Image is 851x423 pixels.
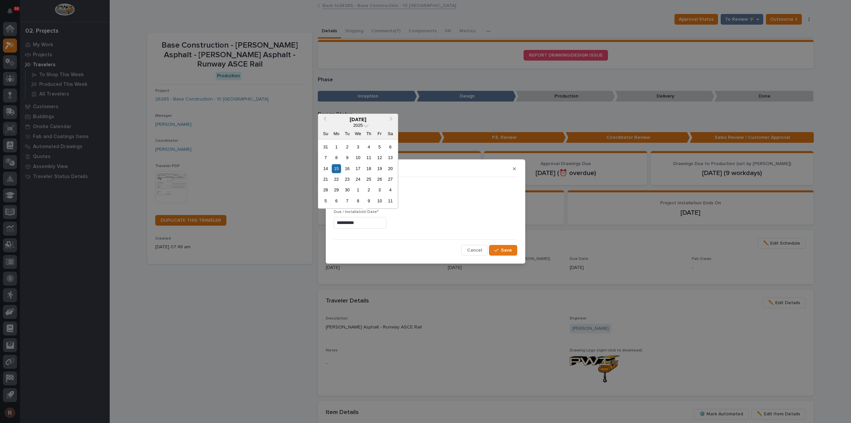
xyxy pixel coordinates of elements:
[343,129,352,138] div: Tu
[375,164,384,173] div: Choose Friday, September 19th, 2025
[318,116,398,122] div: [DATE]
[343,196,352,205] div: Choose Tuesday, October 7th, 2025
[375,196,384,205] div: Choose Friday, October 10th, 2025
[375,142,384,151] div: Choose Friday, September 5th, 2025
[386,196,395,205] div: Choose Saturday, October 11th, 2025
[386,175,395,184] div: Choose Saturday, September 27th, 2025
[343,142,352,151] div: Choose Tuesday, September 2nd, 2025
[321,142,330,151] div: Choose Sunday, August 31st, 2025
[332,175,341,184] div: Choose Monday, September 22nd, 2025
[461,245,488,256] button: Cancel
[343,164,352,173] div: Choose Tuesday, September 16th, 2025
[386,186,395,195] div: Choose Saturday, October 4th, 2025
[353,123,363,128] span: 2025
[501,247,512,253] span: Save
[332,129,341,138] div: Mo
[320,141,396,206] div: month 2025-09
[353,175,362,184] div: Choose Wednesday, September 24th, 2025
[334,210,379,214] span: Due / Installation Date
[489,245,517,256] button: Save
[321,196,330,205] div: Choose Sunday, October 5th, 2025
[321,129,330,138] div: Su
[386,164,395,173] div: Choose Saturday, September 20th, 2025
[387,114,397,125] button: Next Month
[364,175,373,184] div: Choose Thursday, September 25th, 2025
[353,196,362,205] div: Choose Wednesday, October 8th, 2025
[386,129,395,138] div: Sa
[343,153,352,162] div: Choose Tuesday, September 9th, 2025
[386,142,395,151] div: Choose Saturday, September 6th, 2025
[375,129,384,138] div: Fr
[364,196,373,205] div: Choose Thursday, October 9th, 2025
[386,153,395,162] div: Choose Saturday, September 13th, 2025
[321,164,330,173] div: Choose Sunday, September 14th, 2025
[364,129,373,138] div: Th
[332,164,341,173] div: Choose Monday, September 15th, 2025
[364,164,373,173] div: Choose Thursday, September 18th, 2025
[364,142,373,151] div: Choose Thursday, September 4th, 2025
[332,186,341,195] div: Choose Monday, September 29th, 2025
[375,153,384,162] div: Choose Friday, September 12th, 2025
[353,153,362,162] div: Choose Wednesday, September 10th, 2025
[343,175,352,184] div: Choose Tuesday, September 23rd, 2025
[319,114,329,125] button: Previous Month
[332,196,341,205] div: Choose Monday, October 6th, 2025
[353,129,362,138] div: We
[467,247,482,253] span: Cancel
[364,153,373,162] div: Choose Thursday, September 11th, 2025
[321,175,330,184] div: Choose Sunday, September 21st, 2025
[375,175,384,184] div: Choose Friday, September 26th, 2025
[353,186,362,195] div: Choose Wednesday, October 1st, 2025
[353,164,362,173] div: Choose Wednesday, September 17th, 2025
[332,153,341,162] div: Choose Monday, September 8th, 2025
[364,186,373,195] div: Choose Thursday, October 2nd, 2025
[332,142,341,151] div: Choose Monday, September 1st, 2025
[353,142,362,151] div: Choose Wednesday, September 3rd, 2025
[321,153,330,162] div: Choose Sunday, September 7th, 2025
[321,186,330,195] div: Choose Sunday, September 28th, 2025
[375,186,384,195] div: Choose Friday, October 3rd, 2025
[343,186,352,195] div: Choose Tuesday, September 30th, 2025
